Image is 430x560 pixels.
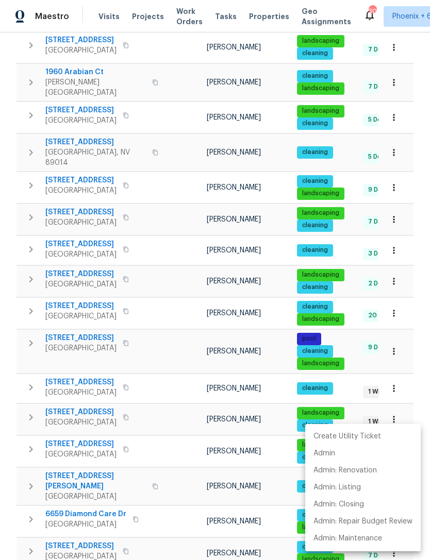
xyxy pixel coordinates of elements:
p: Admin [313,448,335,459]
p: Admin: Maintenance [313,533,382,544]
p: Admin: Listing [313,482,361,493]
p: Admin: Closing [313,499,364,510]
p: Admin: Repair Budget Review [313,516,412,527]
p: Admin: Renovation [313,465,377,476]
p: Create Utility Ticket [313,431,381,442]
